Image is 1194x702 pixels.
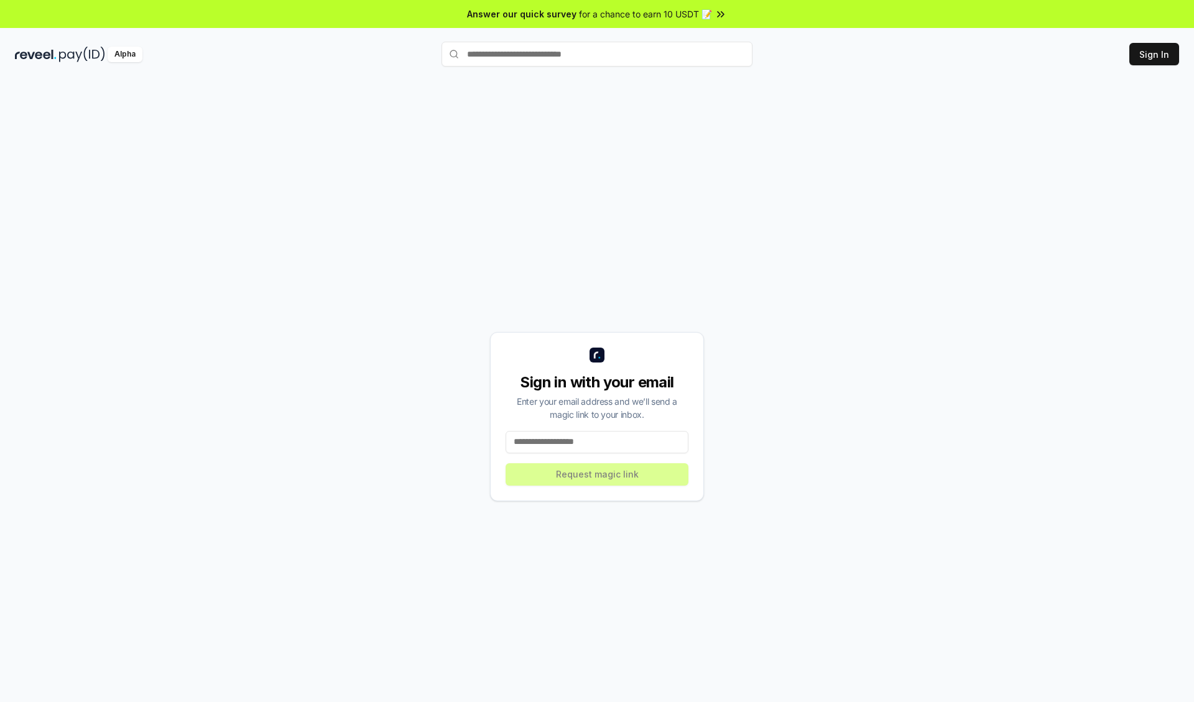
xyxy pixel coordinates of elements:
div: Enter your email address and we’ll send a magic link to your inbox. [506,395,688,421]
img: pay_id [59,47,105,62]
div: Sign in with your email [506,372,688,392]
button: Sign In [1129,43,1179,65]
span: Answer our quick survey [467,7,576,21]
div: Alpha [108,47,142,62]
span: for a chance to earn 10 USDT 📝 [579,7,712,21]
img: logo_small [590,348,604,363]
img: reveel_dark [15,47,57,62]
